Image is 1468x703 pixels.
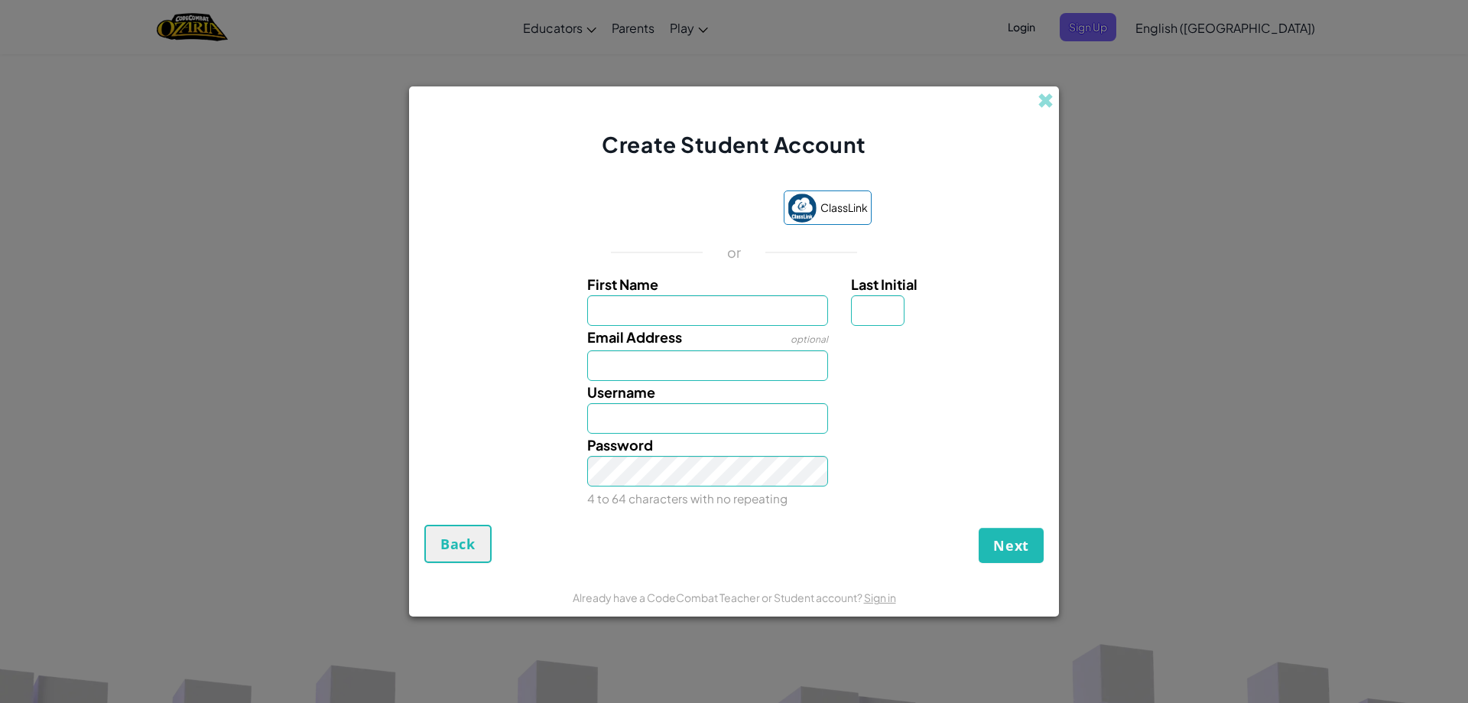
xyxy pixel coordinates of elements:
button: Next [979,528,1044,563]
img: classlink-logo-small.png [788,194,817,223]
span: Password [587,436,653,454]
span: optional [791,334,828,345]
span: Last Initial [851,275,917,293]
span: Back [440,535,476,553]
span: Create Student Account [602,131,866,158]
span: ClassLink [820,197,868,219]
span: Email Address [587,328,682,346]
button: Back [424,525,492,563]
p: or [727,243,742,262]
span: Username [587,383,655,401]
iframe: Sign in with Google Button [589,193,776,226]
span: Next [993,536,1029,555]
span: Already have a CodeCombat Teacher or Student account? [573,591,864,604]
a: Sign in [864,591,896,604]
span: First Name [587,275,658,293]
small: 4 to 64 characters with no repeating [587,491,788,506]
